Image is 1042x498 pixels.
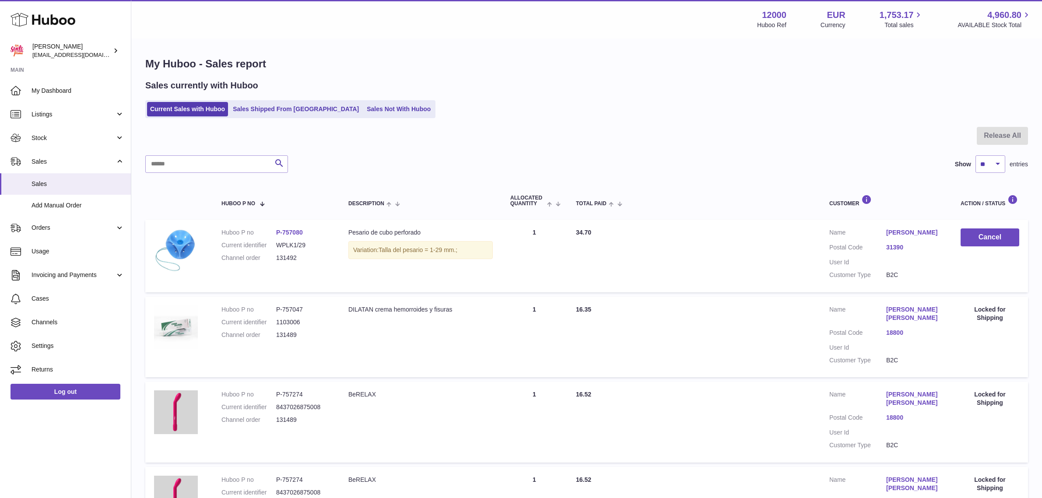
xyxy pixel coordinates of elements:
dt: User Id [829,258,886,267]
dt: Name [829,305,886,324]
dd: 8437026875008 [276,488,331,497]
dt: Name [829,476,886,494]
dt: User Id [829,344,886,352]
a: Sales Shipped From [GEOGRAPHIC_DATA] [230,102,362,116]
dd: B2C [886,441,943,449]
a: 4,960.80 AVAILABLE Stock Total [958,9,1031,29]
span: 4,960.80 [987,9,1021,21]
span: Talla del pesario = 1-29 mm.; [379,246,457,253]
span: Orders [32,224,115,232]
div: BeRELAX [348,390,493,399]
dt: Postal Code [829,329,886,339]
a: Sales Not With Huboo [364,102,434,116]
span: Sales [32,180,124,188]
dt: Current identifier [221,488,276,497]
span: My Dashboard [32,87,124,95]
dd: 1103006 [276,318,331,326]
dt: Postal Code [829,414,886,424]
dt: Name [829,228,886,239]
dt: Current identifier [221,318,276,326]
dt: Huboo P no [221,228,276,237]
div: BeRELAX [348,476,493,484]
a: P-757080 [276,229,303,236]
dt: Channel order [221,254,276,262]
span: AVAILABLE Stock Total [958,21,1031,29]
button: Cancel [961,228,1019,246]
span: Sales [32,158,115,166]
span: Settings [32,342,124,350]
dd: 131489 [276,331,331,339]
dd: 131489 [276,416,331,424]
td: 1 [502,382,567,462]
strong: EUR [827,9,845,21]
div: Action / Status [961,195,1019,207]
dt: Huboo P no [221,476,276,484]
a: [PERSON_NAME] [PERSON_NAME] [886,390,943,407]
span: Description [348,201,384,207]
span: Listings [32,110,115,119]
span: ALLOCATED Quantity [510,195,545,207]
dt: Postal Code [829,243,886,254]
dt: Huboo P no [221,390,276,399]
a: [PERSON_NAME] [PERSON_NAME] [886,476,943,492]
div: Customer [829,195,943,207]
span: [EMAIL_ADDRESS][DOMAIN_NAME] [32,51,129,58]
img: internalAdmin-12000@internal.huboo.com [11,44,24,57]
dt: Name [829,390,886,409]
a: [PERSON_NAME] [886,228,943,237]
span: entries [1010,160,1028,168]
span: 1,753.17 [880,9,914,21]
span: 16.52 [576,476,591,483]
span: 34.70 [576,229,591,236]
a: 18800 [886,329,943,337]
a: Log out [11,384,120,400]
span: Total sales [884,21,923,29]
label: Show [955,160,971,168]
dd: P-757274 [276,390,331,399]
img: Bgee-classic-by-esf.jpg [154,390,198,434]
h2: Sales currently with Huboo [145,80,258,91]
span: Stock [32,134,115,142]
td: 1 [502,297,567,377]
div: [PERSON_NAME] [32,42,111,59]
span: Channels [32,318,124,326]
dd: B2C [886,271,943,279]
dt: Customer Type [829,356,886,365]
span: 16.52 [576,391,591,398]
span: Invoicing and Payments [32,271,115,279]
dd: 8437026875008 [276,403,331,411]
a: Current Sales with Huboo [147,102,228,116]
dt: Current identifier [221,403,276,411]
a: 1,753.17 Total sales [880,9,924,29]
dt: Current identifier [221,241,276,249]
span: Usage [32,247,124,256]
dd: P-757274 [276,476,331,484]
dd: B2C [886,356,943,365]
dt: Customer Type [829,271,886,279]
dt: Customer Type [829,441,886,449]
img: Dilatan-crema-hemorroides-fisuras.jpg [154,305,198,349]
div: Pesario de cubo perforado [348,228,493,237]
dt: Channel order [221,331,276,339]
dd: WPLK1/29 [276,241,331,249]
div: Locked for Shipping [961,476,1019,492]
div: Locked for Shipping [961,390,1019,407]
span: Returns [32,365,124,374]
div: Locked for Shipping [961,305,1019,322]
td: 1 [502,220,567,292]
div: Variation: [348,241,493,259]
span: Huboo P no [221,201,255,207]
h1: My Huboo - Sales report [145,57,1028,71]
img: pesario-cubo-dr-arabin-perforado-con-boton.jpg [154,228,198,272]
a: [PERSON_NAME] [PERSON_NAME] [886,305,943,322]
dt: Channel order [221,416,276,424]
span: 16.35 [576,306,591,313]
dd: 131492 [276,254,331,262]
dd: P-757047 [276,305,331,314]
dt: User Id [829,428,886,437]
a: 31390 [886,243,943,252]
div: Huboo Ref [757,21,786,29]
span: Cases [32,295,124,303]
div: DILATAN crema hemorroides y fisuras [348,305,493,314]
span: Total paid [576,201,607,207]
